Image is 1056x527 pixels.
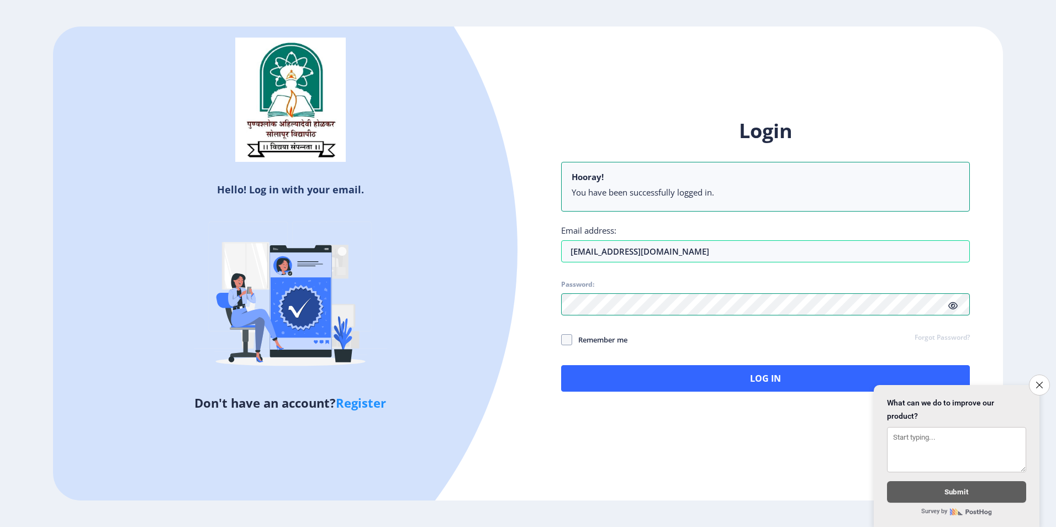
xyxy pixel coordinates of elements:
[194,201,387,394] img: Verified-rafiki.svg
[561,118,970,144] h1: Login
[336,394,386,411] a: Register
[572,333,627,346] span: Remember me
[561,365,970,392] button: Log In
[561,225,616,236] label: Email address:
[915,333,970,343] a: Forgot Password?
[572,187,959,198] li: You have been successfully logged in.
[572,171,604,182] b: Hooray!
[561,240,970,262] input: Email address
[561,280,594,289] label: Password:
[235,38,346,162] img: sulogo.png
[61,394,520,412] h5: Don't have an account?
